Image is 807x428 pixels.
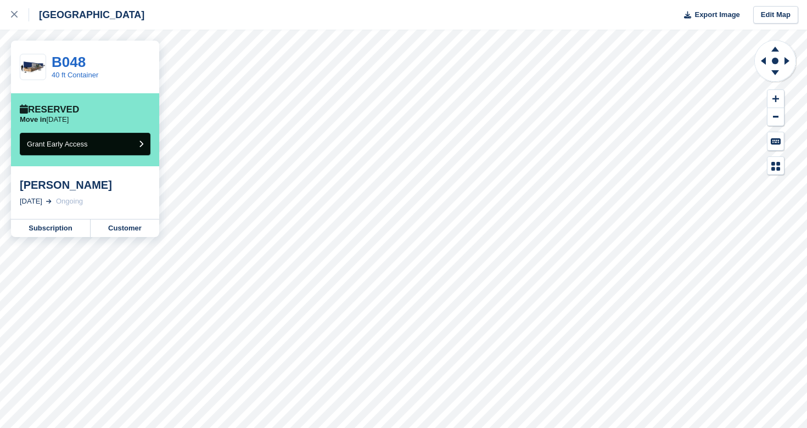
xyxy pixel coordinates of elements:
span: Move in [20,115,46,123]
a: B048 [52,54,86,70]
p: [DATE] [20,115,69,124]
a: 40 ft Container [52,71,98,79]
button: Zoom Out [767,108,784,126]
div: Ongoing [56,196,83,207]
div: [DATE] [20,196,42,207]
img: arrow-right-light-icn-cde0832a797a2874e46488d9cf13f60e5c3a73dbe684e267c42b8395dfbc2abf.svg [46,199,52,204]
div: Reserved [20,104,79,115]
button: Zoom In [767,90,784,108]
button: Export Image [677,6,740,24]
a: Customer [91,219,159,237]
div: [PERSON_NAME] [20,178,150,192]
div: [GEOGRAPHIC_DATA] [29,8,144,21]
span: Export Image [694,9,739,20]
span: Grant Early Access [27,140,88,148]
img: 40-ft-container.jpg [20,58,46,77]
button: Grant Early Access [20,133,150,155]
a: Edit Map [753,6,798,24]
button: Map Legend [767,157,784,175]
a: Subscription [11,219,91,237]
button: Keyboard Shortcuts [767,132,784,150]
